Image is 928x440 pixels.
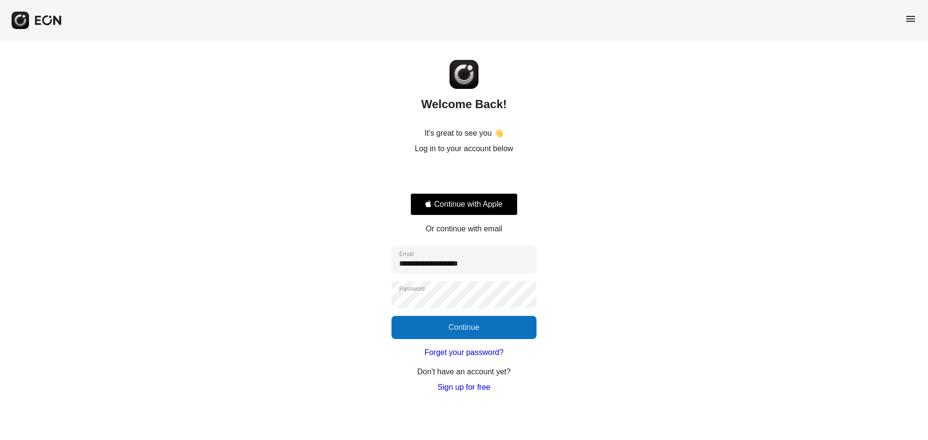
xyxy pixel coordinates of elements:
[410,193,518,215] button: Signin with apple ID
[399,250,414,258] label: Email
[426,223,502,235] p: Or continue with email
[437,382,490,393] a: Sign up for free
[417,366,510,378] p: Don't have an account yet?
[406,165,522,186] iframe: Sign in with Google Button
[399,285,425,293] label: Password
[415,143,513,155] p: Log in to your account below
[424,347,504,358] a: Forget your password?
[391,316,536,339] button: Continue
[905,13,916,25] span: menu
[424,128,504,139] p: It's great to see you 👋
[421,97,507,112] h2: Welcome Back!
